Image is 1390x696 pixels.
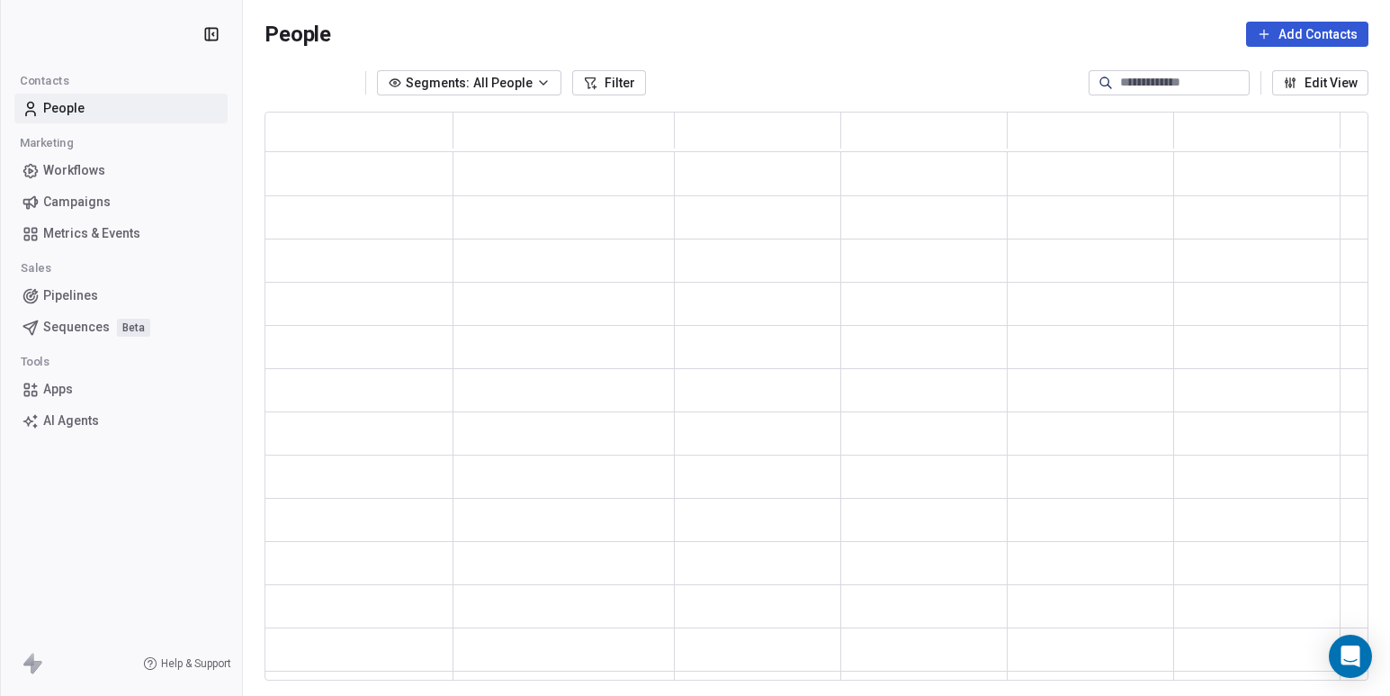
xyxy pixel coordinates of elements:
[1329,635,1372,678] div: Open Intercom Messenger
[43,99,85,118] span: People
[473,74,533,93] span: All People
[14,94,228,123] a: People
[43,318,110,337] span: Sequences
[14,219,228,249] a: Metrics & Events
[43,161,105,180] span: Workflows
[1246,22,1368,47] button: Add Contacts
[14,156,228,185] a: Workflows
[14,187,228,217] a: Campaigns
[161,656,231,671] span: Help & Support
[14,312,228,342] a: SequencesBeta
[572,70,646,95] button: Filter
[13,348,58,375] span: Tools
[143,656,231,671] a: Help & Support
[1272,70,1368,95] button: Edit View
[43,411,99,430] span: AI Agents
[43,286,98,305] span: Pipelines
[43,224,140,243] span: Metrics & Events
[12,68,77,95] span: Contacts
[406,74,470,93] span: Segments:
[43,380,73,399] span: Apps
[43,193,111,212] span: Campaigns
[12,130,81,157] span: Marketing
[14,375,228,404] a: Apps
[14,281,228,311] a: Pipelines
[14,406,228,436] a: AI Agents
[117,319,150,337] span: Beta
[265,21,331,48] span: People
[13,255,59,282] span: Sales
